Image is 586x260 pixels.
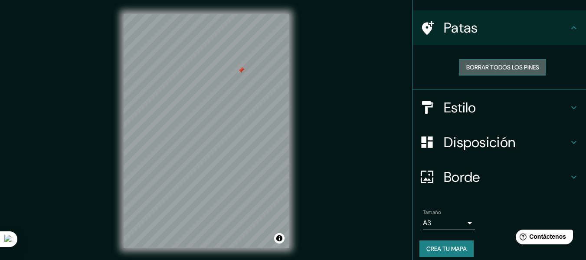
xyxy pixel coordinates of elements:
[124,14,289,248] canvas: Mapa
[419,240,474,257] button: Crea tu mapa
[459,59,546,76] button: Borrar todos los pines
[412,125,586,160] div: Disposición
[444,99,476,117] font: Estilo
[423,218,431,227] font: A3
[444,19,478,37] font: Patas
[509,226,576,250] iframe: Lanzador de widgets de ayuda
[426,245,467,253] font: Crea tu mapa
[444,133,515,151] font: Disposición
[423,216,475,230] div: A3
[412,160,586,194] div: Borde
[466,63,539,71] font: Borrar todos los pines
[412,10,586,45] div: Patas
[412,90,586,125] div: Estilo
[444,168,480,186] font: Borde
[423,209,441,216] font: Tamaño
[274,233,285,244] button: Activar o desactivar atribución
